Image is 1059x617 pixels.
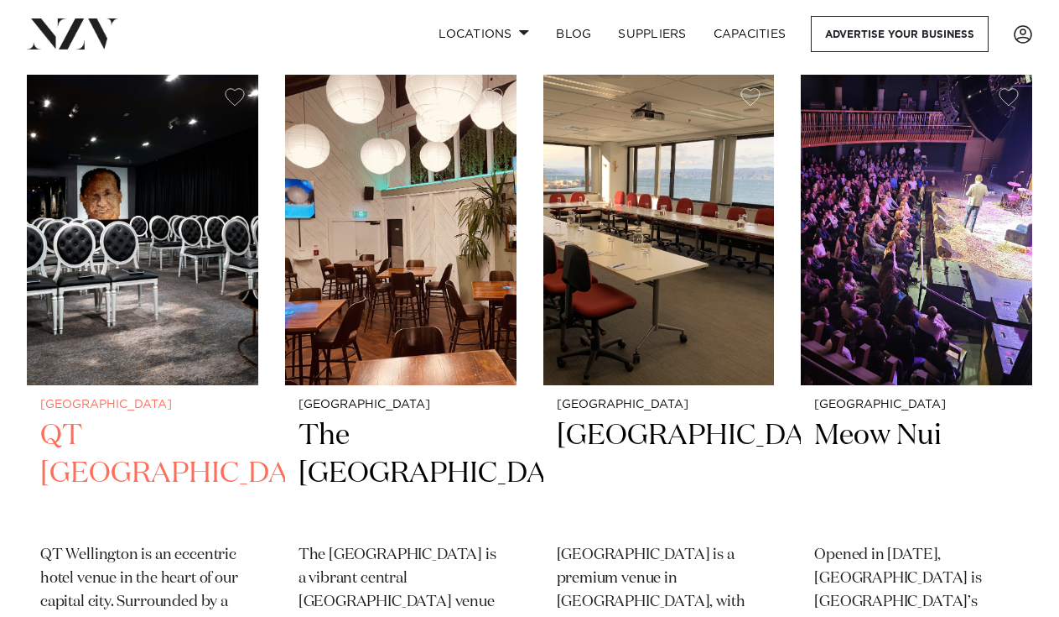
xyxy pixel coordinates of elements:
small: [GEOGRAPHIC_DATA] [814,399,1019,411]
img: nzv-logo.png [27,18,118,49]
h2: QT [GEOGRAPHIC_DATA] [40,417,245,531]
small: [GEOGRAPHIC_DATA] [298,399,503,411]
a: Capacities [700,16,800,52]
h2: [GEOGRAPHIC_DATA] [557,417,761,531]
a: Locations [425,16,542,52]
a: Advertise your business [811,16,989,52]
a: SUPPLIERS [605,16,699,52]
h2: The [GEOGRAPHIC_DATA] [298,417,503,531]
small: [GEOGRAPHIC_DATA] [557,399,761,411]
small: [GEOGRAPHIC_DATA] [40,399,245,411]
a: BLOG [542,16,605,52]
h2: Meow Nui [814,417,1019,531]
